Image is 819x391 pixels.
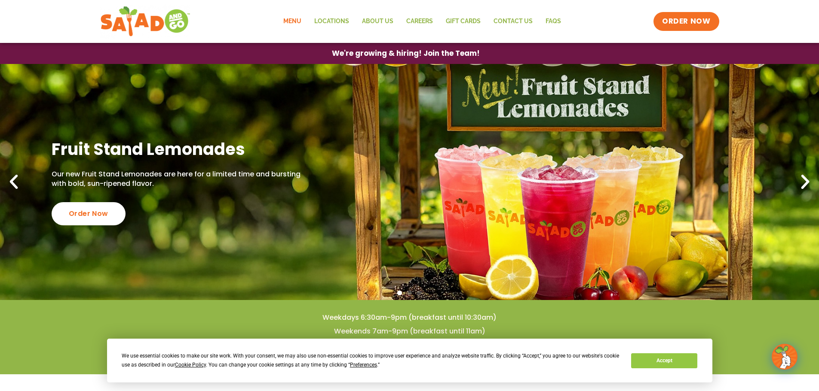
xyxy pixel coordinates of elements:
span: ORDER NOW [662,16,710,27]
a: Careers [400,12,439,31]
nav: Menu [277,12,567,31]
h2: Fruit Stand Lemonades [52,139,305,160]
span: Go to slide 3 [417,291,422,295]
button: Accept [631,353,697,368]
img: wpChatIcon [773,345,797,369]
a: ORDER NOW [653,12,719,31]
img: new-SAG-logo-768×292 [100,4,191,39]
a: About Us [356,12,400,31]
h4: Weekdays 6:30am-9pm (breakfast until 10:30am) [17,313,802,322]
h4: Weekends 7am-9pm (breakfast until 11am) [17,327,802,336]
p: Our new Fruit Stand Lemonades are here for a limited time and bursting with bold, sun-ripened fla... [52,170,305,189]
a: We're growing & hiring! Join the Team! [319,43,493,64]
div: Cookie Consent Prompt [107,339,712,382]
a: Locations [308,12,356,31]
div: Order Now [52,202,126,225]
a: GIFT CARDS [439,12,487,31]
span: Cookie Policy [175,362,206,368]
a: Contact Us [487,12,539,31]
div: Next slide [796,173,815,191]
span: Go to slide 1 [397,291,402,295]
a: FAQs [539,12,567,31]
span: We're growing & hiring! Join the Team! [332,50,480,57]
span: Go to slide 2 [407,291,412,295]
a: Menu [277,12,308,31]
div: We use essential cookies to make our site work. With your consent, we may also use non-essential ... [122,352,621,370]
span: Preferences [350,362,377,368]
div: Previous slide [4,173,23,191]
